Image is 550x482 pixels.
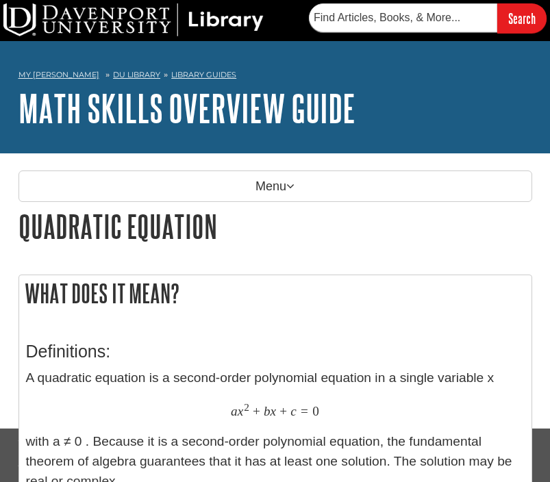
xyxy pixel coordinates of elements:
[312,403,319,419] span: 0
[26,342,525,361] h3: Definitions:
[244,401,249,414] span: 2
[279,403,287,419] span: +
[3,3,264,36] img: DU Library
[19,275,532,312] h2: What does it mean?
[18,66,532,88] nav: breadcrumb
[309,3,547,33] form: Searches DU Library's articles, books, and more
[290,403,297,419] span: c
[231,403,238,419] span: a
[271,403,277,419] span: x
[301,403,308,419] span: =
[18,69,99,81] a: My [PERSON_NAME]
[253,403,260,419] span: +
[113,70,160,79] a: DU Library
[18,87,355,129] a: Math Skills Overview Guide
[497,3,547,33] input: Search
[309,3,497,32] input: Find Articles, Books, & More...
[18,170,532,202] p: Menu
[171,70,236,79] a: Library Guides
[18,209,532,244] h1: Quadratic Equation
[264,403,271,419] span: b
[238,403,244,419] span: x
